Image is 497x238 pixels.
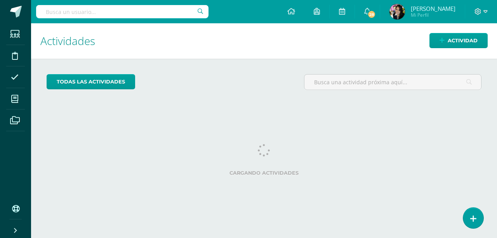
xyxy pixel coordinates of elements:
span: 28 [367,10,376,19]
span: [PERSON_NAME] [411,5,455,12]
input: Busca una actividad próxima aquí... [304,75,481,90]
input: Busca un usuario... [36,5,209,18]
img: 47fbbcbd1c9a7716bb8cb4b126b93520.png [389,4,405,19]
span: Mi Perfil [411,12,455,18]
span: Actividad [448,33,478,48]
h1: Actividades [40,23,488,59]
a: todas las Actividades [47,74,135,89]
a: Actividad [429,33,488,48]
label: Cargando actividades [47,170,481,176]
